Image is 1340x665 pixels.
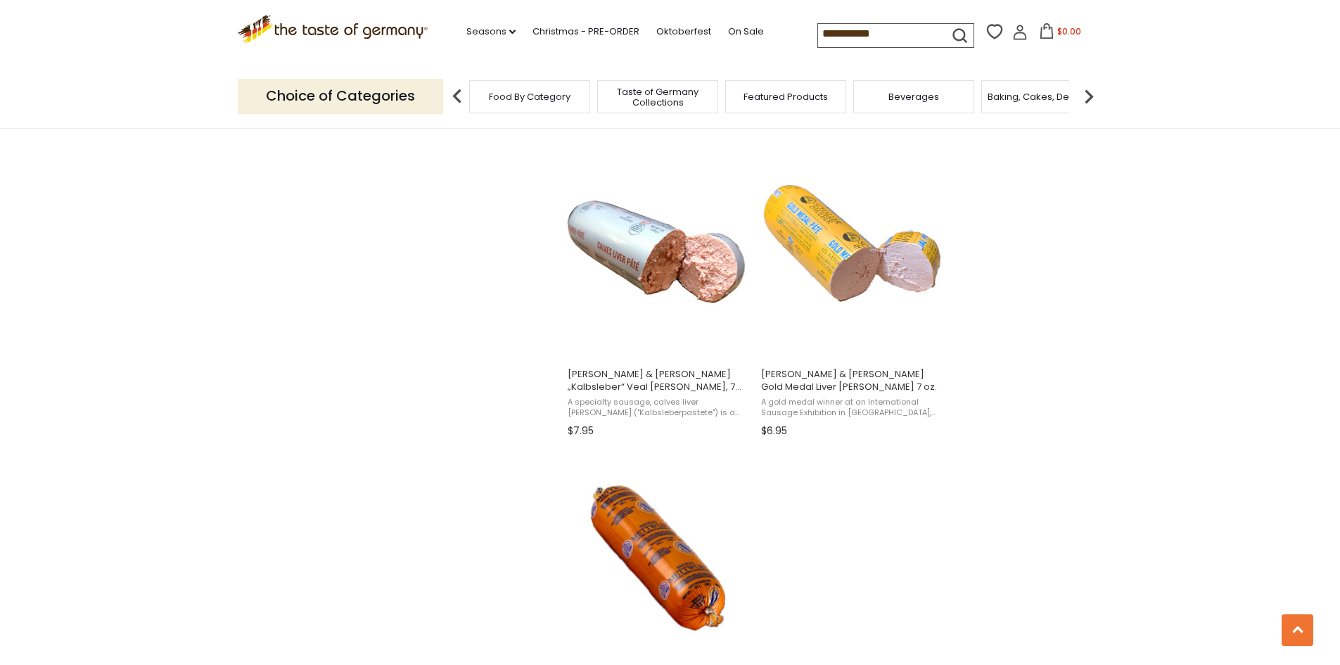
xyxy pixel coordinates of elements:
[761,397,943,419] span: A gold medal winner at an International Sausage Exhibition in [GEOGRAPHIC_DATA], [GEOGRAPHIC_DATA...
[1075,82,1103,110] img: next arrow
[443,82,471,110] img: previous arrow
[532,24,639,39] a: Christmas - PRE-ORDER
[568,368,750,393] span: [PERSON_NAME] & [PERSON_NAME] „Kalbsleber“ Veal [PERSON_NAME], 7 oz.
[566,146,752,442] a: Schaller & Weber „Kalbsleber“ Veal Pate, 7 oz.
[1030,23,1090,44] button: $0.00
[888,91,939,102] a: Beverages
[238,79,443,113] p: Choice of Categories
[566,159,752,346] img: Schaller & Weber „Kalbsleber“ Veal Pate, 7 oz.
[744,91,828,102] a: Featured Products
[761,424,787,438] span: $6.95
[988,91,1097,102] a: Baking, Cakes, Desserts
[601,87,714,108] a: Taste of Germany Collections
[568,424,594,438] span: $7.95
[568,397,750,419] span: A specialty sausage, calves liver [PERSON_NAME] ("Kalbsleberpastete") is a finely ground meat spr...
[489,91,570,102] a: Food By Category
[1057,25,1081,37] span: $0.00
[466,24,516,39] a: Seasons
[759,146,945,442] a: Schaller & Weber Gold Medal Liver Pate 7 oz.
[728,24,764,39] a: On Sale
[656,24,711,39] a: Oktoberfest
[761,368,943,393] span: [PERSON_NAME] & [PERSON_NAME] Gold Medal Liver [PERSON_NAME] 7 oz.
